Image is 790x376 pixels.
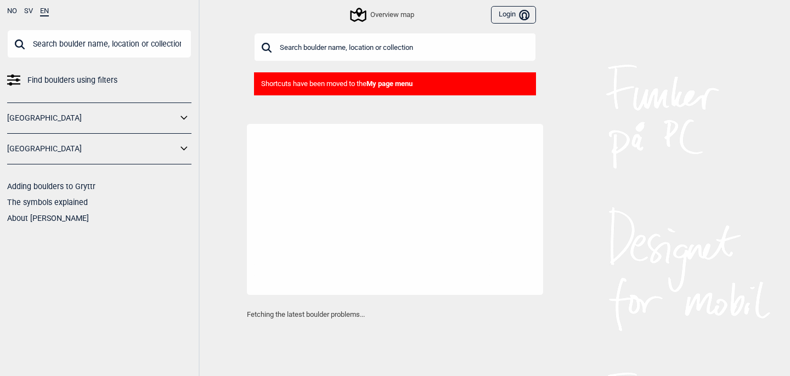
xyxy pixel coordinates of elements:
[7,110,177,126] a: [GEOGRAPHIC_DATA]
[366,79,413,88] b: My page menu
[24,7,33,15] button: SV
[7,214,89,223] a: About [PERSON_NAME]
[247,309,543,320] p: Fetching the latest boulder problems...
[7,72,191,88] a: Find boulders using filters
[7,30,191,58] input: Search boulder name, location or collection
[7,182,95,191] a: Adding boulders to Gryttr
[254,72,536,96] div: Shortcuts have been moved to the
[27,72,117,88] span: Find boulders using filters
[491,6,536,24] button: Login
[7,7,17,15] button: NO
[254,33,536,61] input: Search boulder name, location or collection
[7,198,88,207] a: The symbols explained
[40,7,49,16] button: EN
[7,141,177,157] a: [GEOGRAPHIC_DATA]
[352,8,414,21] div: Overview map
